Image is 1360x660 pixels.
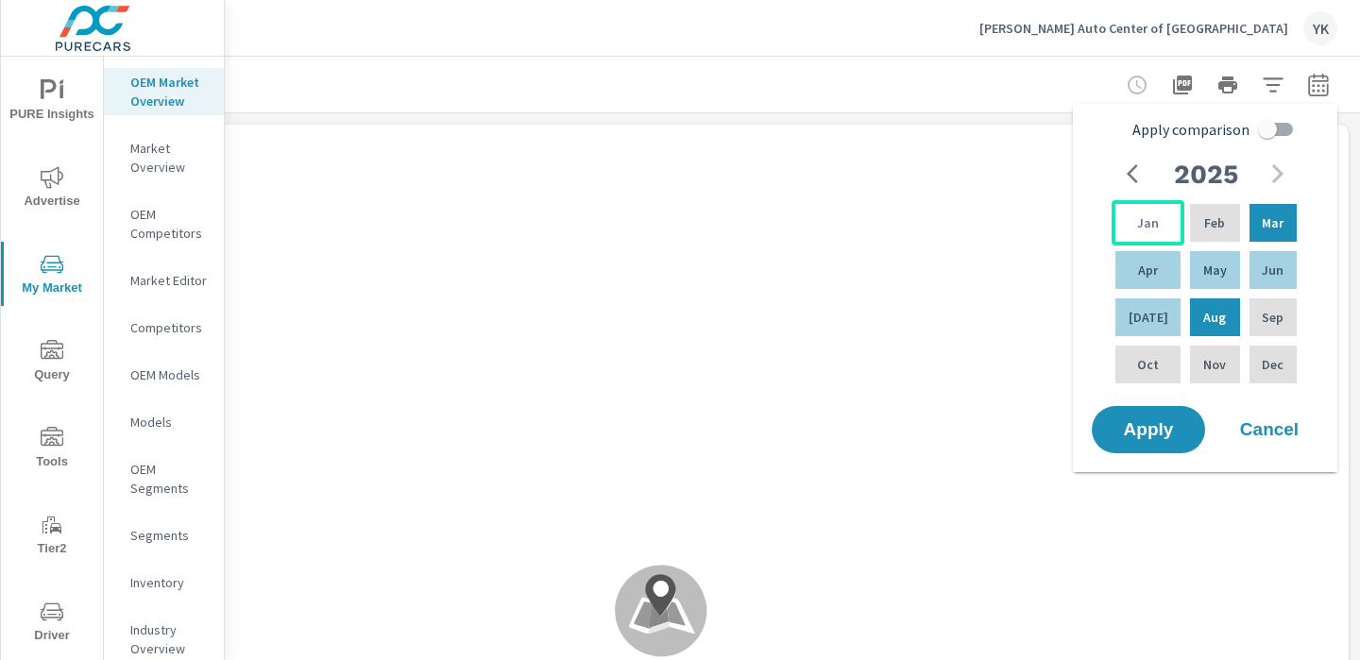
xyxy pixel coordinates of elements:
p: May [1203,261,1227,279]
p: Mar [1262,213,1283,232]
span: PURE Insights [7,79,97,126]
p: Dec [1262,355,1283,374]
h2: 2025 [1174,158,1238,191]
p: OEM Competitors [130,205,209,243]
button: Apply [1092,406,1205,453]
span: Driver [7,601,97,647]
p: Jan [1137,213,1159,232]
div: Competitors [104,313,224,342]
p: Feb [1204,213,1225,232]
p: OEM Market Overview [130,73,209,110]
span: My Market [7,253,97,299]
p: Industry Overview [130,620,209,658]
p: Market Editor [130,271,209,290]
div: OEM Competitors [104,200,224,247]
span: Apply comparison [1132,118,1249,141]
span: Tier2 [7,514,97,560]
p: Segments [130,526,209,545]
button: Select Date Range [1300,66,1337,104]
p: Aug [1203,308,1226,327]
div: Market Editor [104,266,224,295]
p: OEM Segments [130,460,209,498]
span: Apply [1111,421,1186,438]
p: Sep [1262,308,1283,327]
button: Cancel [1213,406,1326,453]
span: Cancel [1232,421,1307,438]
p: OEM Models [130,365,209,384]
span: Advertise [7,166,97,212]
p: Inventory [130,573,209,592]
p: Nov [1203,355,1226,374]
div: OEM Models [104,361,224,389]
p: Competitors [130,318,209,337]
p: Jun [1262,261,1283,279]
div: Market Overview [104,134,224,181]
p: Apr [1138,261,1158,279]
p: Models [130,413,209,432]
p: [DATE] [1129,308,1168,327]
div: Segments [104,521,224,550]
p: [PERSON_NAME] Auto Center of [GEOGRAPHIC_DATA] [979,20,1288,37]
div: Models [104,408,224,436]
button: "Export Report to PDF" [1164,66,1201,104]
div: Inventory [104,568,224,597]
span: Query [7,340,97,386]
div: OEM Market Overview [104,68,224,115]
p: Market Overview [130,139,209,177]
p: Oct [1137,355,1159,374]
span: Tools [7,427,97,473]
div: YK [1303,11,1337,45]
div: OEM Segments [104,455,224,502]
